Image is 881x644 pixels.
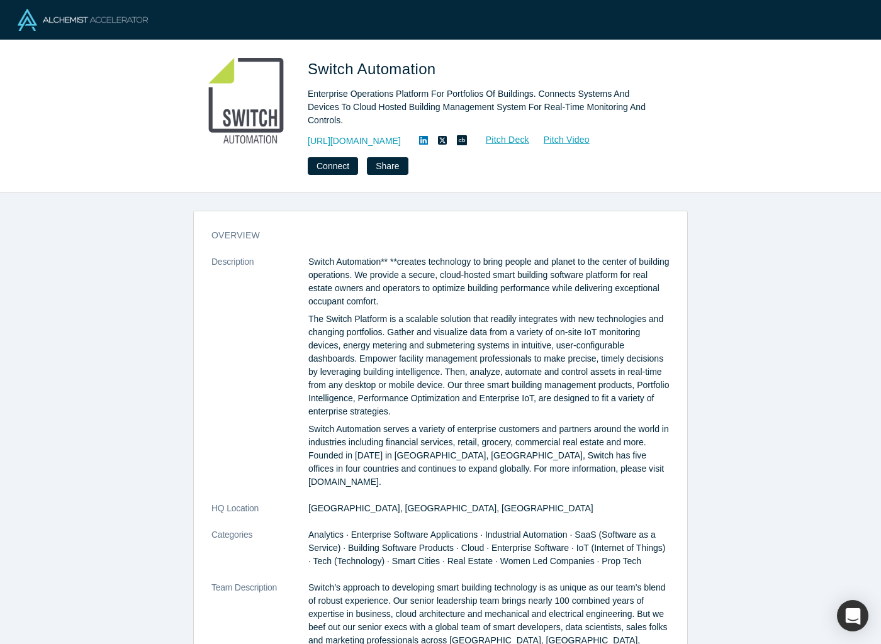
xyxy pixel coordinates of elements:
[18,9,148,31] img: Alchemist Logo
[308,87,660,127] div: Enterprise Operations Platform For Portfolios Of Buildings. Connects Systems And Devices To Cloud...
[308,313,670,418] p: The Switch Platform is a scalable solution that readily integrates with new technologies and chan...
[202,58,290,146] img: Switch Automation's Logo
[211,528,308,581] dt: Categories
[211,229,652,242] h3: overview
[308,423,670,489] p: Switch Automation serves a variety of enterprise customers and partners around the world in indus...
[308,530,666,566] span: Analytics · Enterprise Software Applications · Industrial Automation · SaaS (Software as a Servic...
[367,157,408,175] button: Share
[211,255,308,502] dt: Description
[308,502,670,515] dd: [GEOGRAPHIC_DATA], [GEOGRAPHIC_DATA], [GEOGRAPHIC_DATA]
[530,133,590,147] a: Pitch Video
[472,133,530,147] a: Pitch Deck
[211,502,308,528] dt: HQ Location
[308,157,358,175] button: Connect
[308,135,401,148] a: [URL][DOMAIN_NAME]
[308,60,441,77] span: Switch Automation
[308,255,670,308] p: Switch Automation** **creates technology to bring people and planet to the center of building ope...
